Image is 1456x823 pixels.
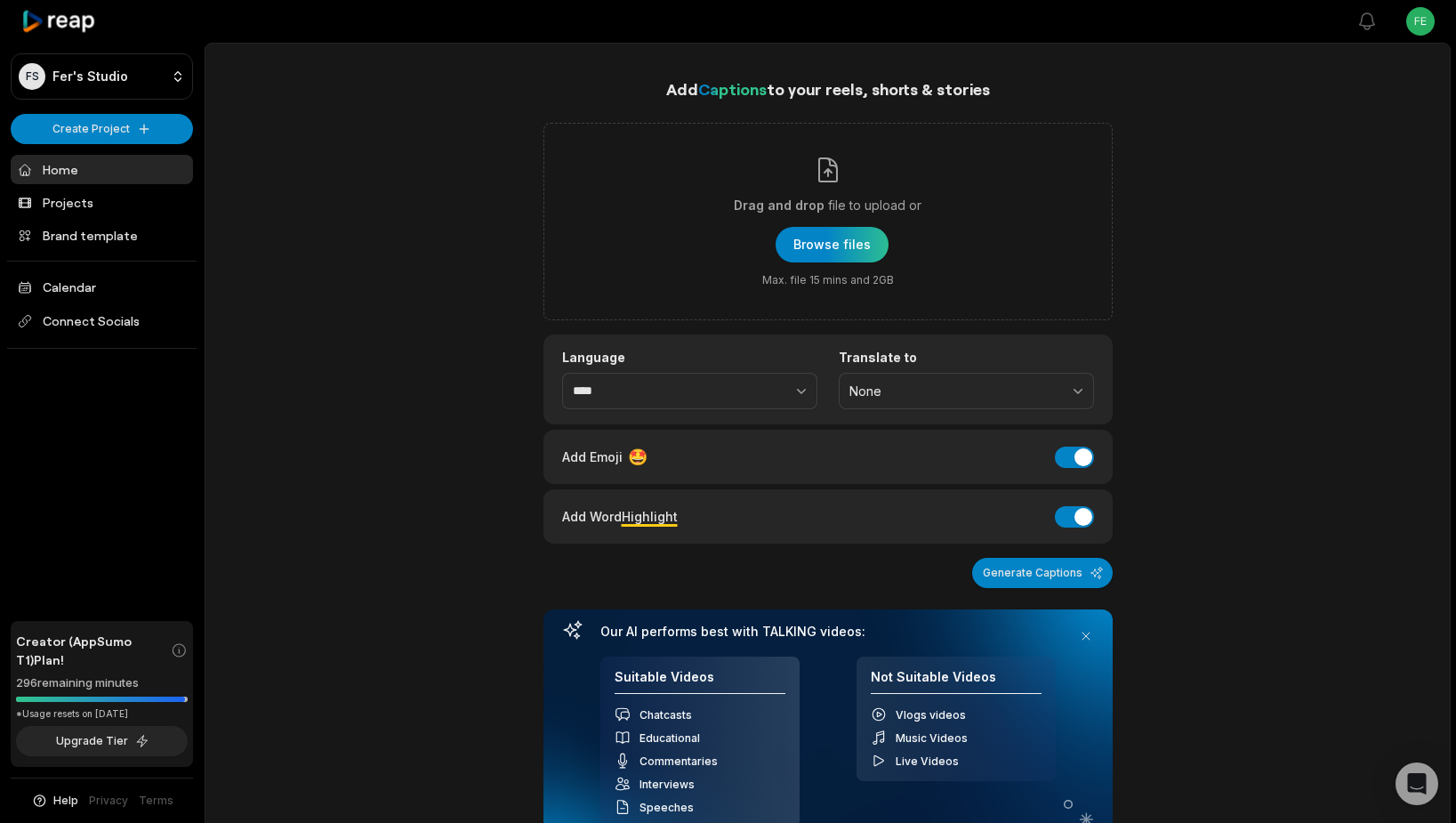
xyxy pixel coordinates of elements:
a: Calendar [11,272,193,302]
label: Translate to [839,350,1094,366]
span: Live Videos [896,754,959,768]
span: Interviews [640,778,695,791]
button: Generate Captions [972,558,1113,588]
div: FS [19,63,45,90]
span: None [849,383,1058,399]
span: Music Videos [896,731,968,745]
a: Home [11,155,193,184]
p: Fer's Studio [52,69,128,85]
span: Creator (AppSumo T1) Plan! [16,632,171,669]
span: Chatcasts [640,708,692,722]
button: Help [31,793,78,809]
div: 296 remaining minutes [16,674,188,692]
h4: Suitable Videos [615,669,785,695]
span: Max. file 15 mins and 2GB [762,273,894,287]
a: Brand template [11,221,193,250]
span: Speeches [640,801,694,814]
span: Commentaries [640,754,718,768]
button: Drag and dropfile to upload orMax. file 15 mins and 2GB [776,227,889,262]
span: Vlogs videos [896,708,966,722]
a: Privacy [89,793,128,809]
h1: Add to your reels, shorts & stories [543,77,1113,101]
span: Add Emoji [562,448,623,466]
span: 🤩 [628,445,648,469]
button: Get ChatGPT Summary (Ctrl+J) [1390,771,1424,805]
button: None [839,373,1094,410]
span: Connect Socials [11,305,193,337]
span: Help [53,793,78,809]
a: Projects [11,188,193,217]
div: Open Intercom Messenger [1396,762,1438,805]
span: file to upload or [828,195,921,216]
div: Add Word [562,504,678,528]
h3: Our AI performs best with TALKING videos: [600,624,1056,640]
button: Upgrade Tier [16,726,188,756]
label: Language [562,350,817,366]
span: Drag and drop [734,195,825,216]
button: Create Project [11,114,193,144]
h4: Not Suitable Videos [871,669,1042,695]
span: Highlight [622,509,678,524]
span: Educational [640,731,700,745]
div: *Usage resets on [DATE] [16,707,188,721]
a: Terms [139,793,173,809]
span: Captions [698,79,767,99]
